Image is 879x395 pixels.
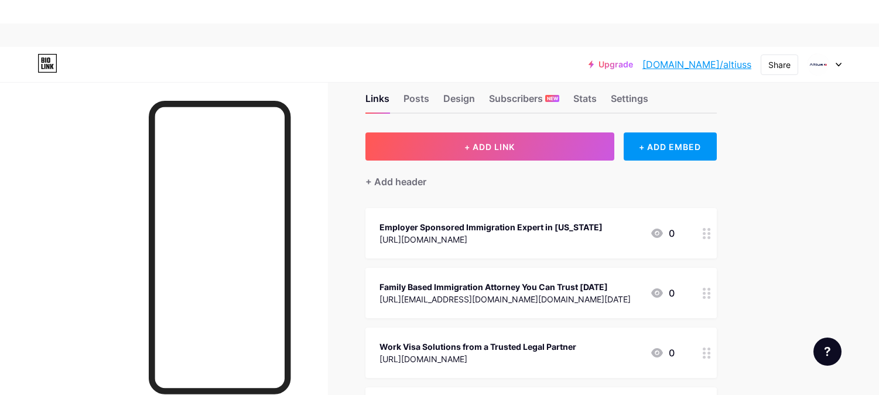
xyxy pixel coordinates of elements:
[443,91,475,113] div: Design
[768,59,791,71] div: Share
[379,353,576,365] div: [URL][DOMAIN_NAME]
[547,95,558,102] span: NEW
[379,233,603,246] div: [URL][DOMAIN_NAME]
[379,340,576,353] div: Work Visa Solutions from a Trusted Legal Partner
[611,91,648,113] div: Settings
[413,2,466,16] div: Link Copied
[365,91,389,113] div: Links
[589,60,633,69] a: Upgrade
[365,132,614,161] button: + ADD LINK
[403,91,429,113] div: Posts
[365,175,426,189] div: + Add header
[650,346,675,360] div: 0
[489,91,559,113] div: Subscribers
[650,226,675,240] div: 0
[464,142,515,152] span: + ADD LINK
[379,293,631,305] div: [URL][EMAIL_ADDRESS][DOMAIN_NAME][DOMAIN_NAME][DATE]
[642,57,751,71] a: [DOMAIN_NAME]/altiuss
[379,221,603,233] div: Employer Sponsored Immigration Expert in [US_STATE]
[807,53,829,76] img: altiuss
[379,281,631,293] div: Family Based Immigration Attorney You Can Trust [DATE]
[573,91,597,113] div: Stats
[624,132,717,161] div: + ADD EMBED
[650,286,675,300] div: 0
